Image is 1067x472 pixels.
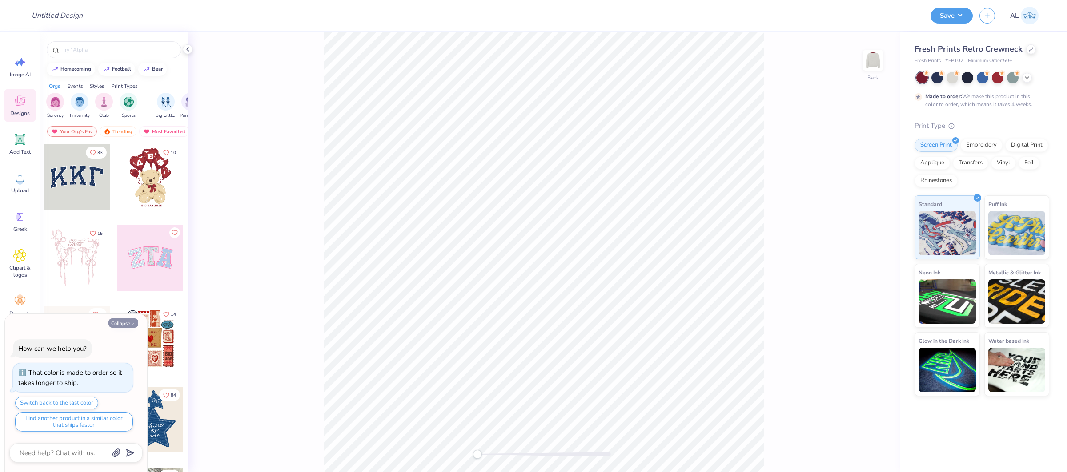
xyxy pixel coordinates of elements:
img: trend_line.gif [52,67,59,72]
img: Puff Ink [988,211,1046,255]
div: Trending [100,126,136,137]
button: Like [169,227,180,238]
button: Like [86,147,107,159]
div: Accessibility label [473,450,482,459]
div: We make this product in this color to order, which means it takes 4 weeks. [925,92,1035,108]
button: Save [931,8,973,24]
span: Sports [122,112,136,119]
span: 14 [171,312,176,317]
span: 33 [97,151,103,155]
div: Print Type [915,121,1049,131]
div: filter for Sorority [46,93,64,119]
button: filter button [120,93,137,119]
span: Big Little Reveal [156,112,176,119]
span: Standard [919,199,942,209]
div: filter for Club [95,93,113,119]
button: filter button [70,93,90,119]
img: most_fav.gif [143,128,150,135]
button: Like [86,227,107,239]
span: Add Text [9,148,31,155]
span: Water based Ink [988,336,1029,345]
div: Your Org's Fav [47,126,97,137]
span: Upload [11,187,29,194]
button: Switch back to the last color [15,397,98,409]
button: Like [88,308,107,320]
span: 10 [171,151,176,155]
div: Applique [915,156,950,170]
button: filter button [95,93,113,119]
img: trend_line.gif [103,67,110,72]
img: Metallic & Glitter Ink [988,279,1046,324]
input: Try "Alpha" [61,45,175,54]
span: Neon Ink [919,268,940,277]
img: Neon Ink [919,279,976,324]
strong: Made to order: [925,93,962,100]
img: Glow in the Dark Ink [919,348,976,392]
div: filter for Parent's Weekend [180,93,201,119]
button: filter button [46,93,64,119]
span: Fresh Prints [915,57,941,65]
span: Puff Ink [988,199,1007,209]
img: Back [864,52,882,69]
span: Clipart & logos [5,264,35,278]
img: Fraternity Image [75,97,84,107]
div: Digital Print [1005,139,1048,152]
div: Orgs [49,82,60,90]
div: Rhinestones [915,174,958,187]
div: Foil [1019,156,1039,170]
button: homecoming [47,63,95,76]
span: Image AI [10,71,31,78]
div: filter for Big Little Reveal [156,93,176,119]
div: Styles [90,82,104,90]
img: Angela Legaspi [1021,7,1039,24]
div: filter for Sports [120,93,137,119]
span: 84 [171,393,176,397]
span: # FP102 [945,57,963,65]
div: Transfers [953,156,988,170]
button: Like [159,389,180,401]
button: filter button [180,93,201,119]
span: 15 [97,231,103,236]
button: football [98,63,135,76]
div: How can we help you? [18,344,87,353]
span: Club [99,112,109,119]
img: Water based Ink [988,348,1046,392]
div: Screen Print [915,139,958,152]
img: Club Image [99,97,109,107]
button: Collapse [108,318,138,328]
div: That color is made to order so it takes longer to ship. [18,368,122,387]
img: Sports Image [124,97,134,107]
div: Print Types [111,82,138,90]
span: Designs [10,110,30,117]
img: Standard [919,211,976,255]
button: filter button [156,93,176,119]
span: Greek [13,226,27,233]
span: Minimum Order: 50 + [968,57,1012,65]
div: Most Favorited [139,126,189,137]
button: bear [138,63,167,76]
img: Sorority Image [50,97,60,107]
div: Events [67,82,83,90]
img: Parent's Weekend Image [185,97,196,107]
span: 5 [100,312,103,317]
div: Embroidery [960,139,1003,152]
span: Metallic & Glitter Ink [988,268,1041,277]
div: homecoming [60,67,91,71]
img: Big Little Reveal Image [161,97,171,107]
img: trending.gif [104,128,111,135]
span: Sorority [47,112,64,119]
div: bear [152,67,163,71]
div: football [112,67,131,71]
button: Like [159,147,180,159]
span: Fraternity [70,112,90,119]
span: Glow in the Dark Ink [919,336,969,345]
input: Untitled Design [24,7,90,24]
img: most_fav.gif [51,128,58,135]
span: Fresh Prints Retro Crewneck [915,44,1023,54]
div: Back [867,74,879,82]
a: AL [1006,7,1043,24]
button: Find another product in a similar color that ships faster [15,412,133,432]
button: Like [159,308,180,320]
span: AL [1010,11,1019,21]
img: trend_line.gif [143,67,150,72]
